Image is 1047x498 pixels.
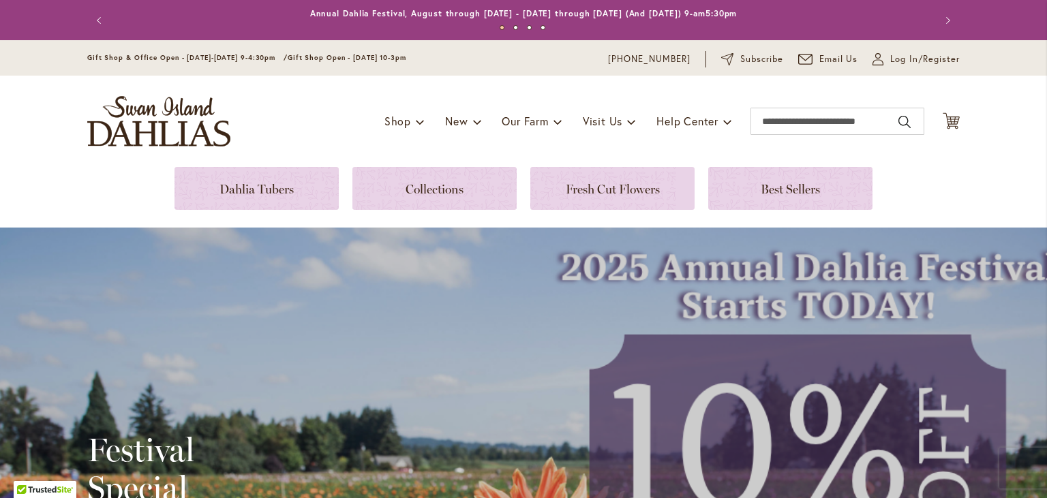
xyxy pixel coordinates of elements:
span: Our Farm [502,114,548,128]
span: Email Us [819,52,858,66]
span: New [445,114,468,128]
a: [PHONE_NUMBER] [608,52,691,66]
button: 4 of 4 [541,25,545,30]
a: Subscribe [721,52,783,66]
a: Log In/Register [872,52,960,66]
span: Shop [384,114,411,128]
a: Annual Dahlia Festival, August through [DATE] - [DATE] through [DATE] (And [DATE]) 9-am5:30pm [310,8,738,18]
button: 2 of 4 [513,25,518,30]
span: Gift Shop & Office Open - [DATE]-[DATE] 9-4:30pm / [87,53,288,62]
span: Visit Us [583,114,622,128]
button: Previous [87,7,115,34]
span: Help Center [656,114,718,128]
span: Log In/Register [890,52,960,66]
button: 3 of 4 [527,25,532,30]
span: Subscribe [740,52,783,66]
a: Email Us [798,52,858,66]
button: 1 of 4 [500,25,504,30]
span: Gift Shop Open - [DATE] 10-3pm [288,53,406,62]
button: Next [932,7,960,34]
a: store logo [87,96,230,146]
